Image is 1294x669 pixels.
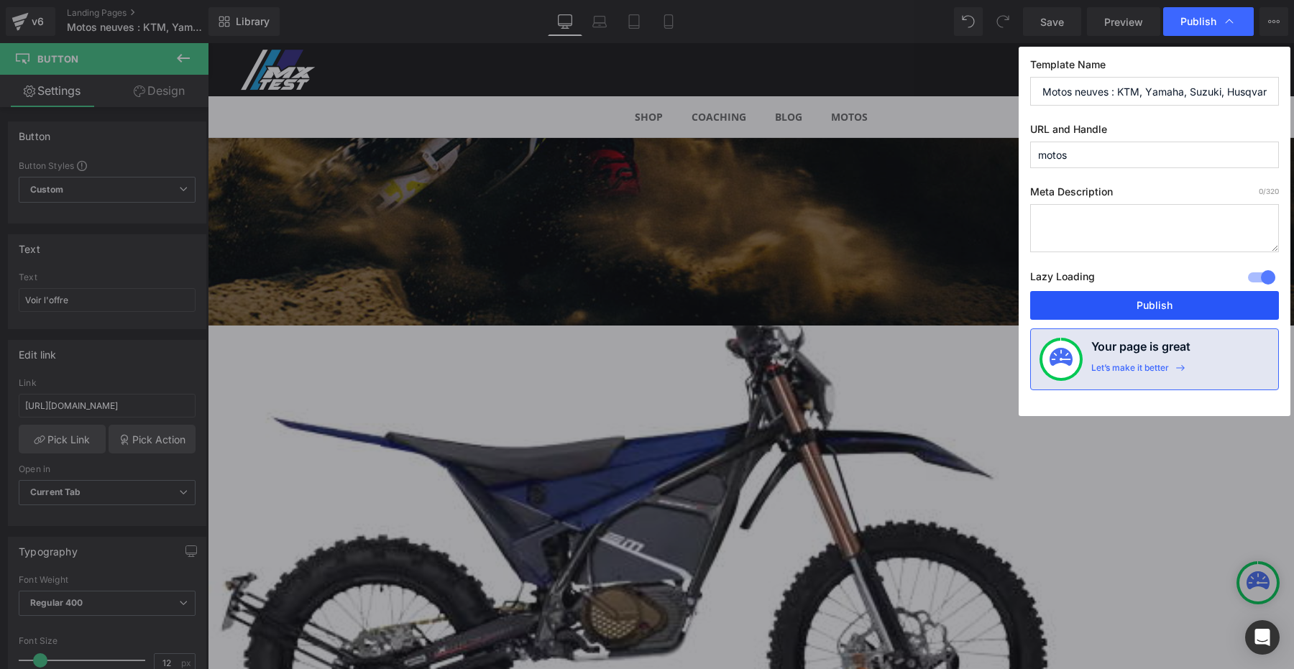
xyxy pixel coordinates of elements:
div: Let’s make it better [1091,362,1169,381]
a: MX TEST [29,6,111,47]
h4: Your page is great [1091,338,1190,362]
label: Meta Description [1030,185,1279,204]
label: Lazy Loading [1030,267,1095,291]
span: Publish [1180,15,1216,28]
a: Coaching [471,53,551,94]
button: Publish [1030,291,1279,320]
label: URL and Handle [1030,123,1279,142]
img: Mx Test - Logo [29,6,111,47]
span: /320 [1259,187,1279,195]
a: Shop [414,53,468,94]
a: MOTOS [610,53,673,94]
a: BLOG [554,53,607,94]
a: Compte [971,18,994,35]
img: onboarding-status.svg [1050,348,1073,371]
div: Open Intercom Messenger [1245,620,1280,655]
label: Template Name [1030,58,1279,77]
span: 0 [1259,187,1263,195]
